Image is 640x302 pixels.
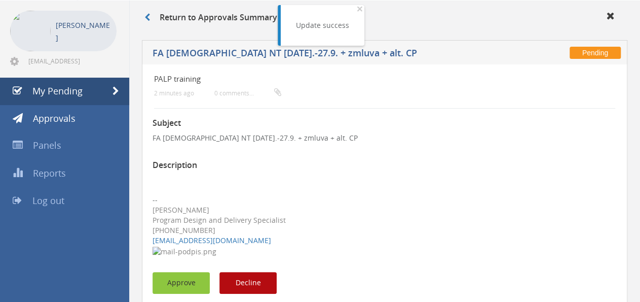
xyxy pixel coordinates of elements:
img: mail-podpis.png [153,247,216,257]
small: 0 comments... [214,89,281,97]
h3: Description [153,161,617,170]
div: [PERSON_NAME] [153,205,617,215]
span: Approvals [33,112,76,124]
span: Pending [570,47,621,59]
span: × [357,2,363,16]
span: Log out [32,194,64,207]
span: Panels [33,139,61,151]
p: FA [DEMOGRAPHIC_DATA] NT [DATE].-27.9. + zmluva + alt. CP [153,133,617,143]
h4: PALP training [154,75,538,83]
span: My Pending [32,85,83,97]
button: Approve [153,272,210,294]
h5: FA [DEMOGRAPHIC_DATA] NT [DATE].-27.9. + zmluva + alt. CP [153,48,433,61]
span: [EMAIL_ADDRESS][DOMAIN_NAME] [28,57,115,65]
button: Decline [219,272,277,294]
div: [PHONE_NUMBER] [153,225,617,236]
h3: Subject [153,119,617,128]
small: 2 minutes ago [154,89,194,97]
a: [EMAIL_ADDRESS][DOMAIN_NAME] [153,236,271,245]
p: [PERSON_NAME] [56,19,111,44]
div: Update success [296,20,349,30]
span: Reports [33,167,66,179]
h3: Return to Approvals Summary [144,13,277,22]
div: Program Design and Delivery Specialist [153,215,617,225]
span: -- [153,195,158,205]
